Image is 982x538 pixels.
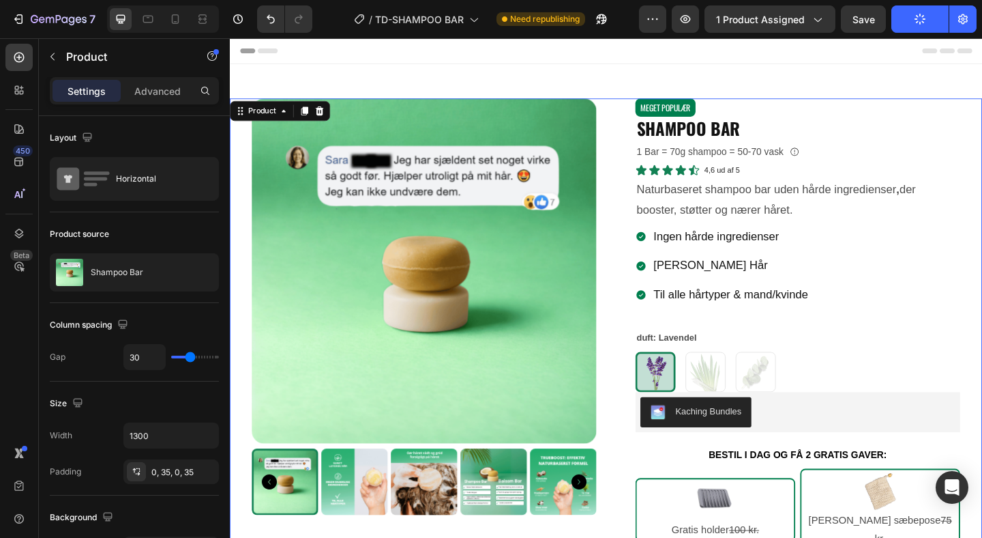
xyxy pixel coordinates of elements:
div: Layout [50,129,95,147]
input: Auto [124,345,165,369]
p: Shampoo Bar [91,268,143,277]
img: gempages_547699026275861648-6416c701-3232-4ede-93be-8939a885d1a3.png [685,470,730,514]
button: 7 [5,5,102,33]
div: 450 [13,145,33,156]
div: Horizontal [116,163,199,195]
div: Open Intercom Messenger [936,471,968,504]
p: Advanced [134,84,181,98]
img: gempages_547699026275861648-54167862-8435-4420-8d2d-b0aaf65a34b3.png [506,480,550,524]
span: [PERSON_NAME] Hår [461,240,585,254]
div: Background [50,509,116,527]
span: Ingen hårde ingredienser [461,209,597,223]
div: Padding [50,466,81,478]
p: Settings [68,84,106,98]
div: Beta [10,250,33,261]
div: Size [50,395,86,413]
a: Dialog [609,118,620,129]
img: product feature img [56,259,83,286]
div: Product [17,73,53,85]
button: <p><span style="font-size:13px;">MEGET POPULÆR</span></p> [441,66,507,85]
div: Width [50,429,72,442]
legend: duft: Lavendel [441,316,509,336]
div: Kaching Bundles [485,399,556,413]
span: Til alle hårtyper & mand/kvinde [461,272,629,286]
p: 7 [89,11,95,27]
div: Product source [50,228,109,240]
div: Column spacing [50,316,131,335]
button: 1 product assigned [704,5,835,33]
span: Save [852,14,875,25]
span: 4,6 ud af 5 [516,139,555,148]
span: TD-SHAMPOO BAR [375,12,464,27]
iframe: Design area [230,38,982,538]
button: Save [841,5,886,33]
span: Need republishing [510,13,580,25]
h1: Shampoo Bar [441,85,794,112]
span: 1 product assigned [716,12,805,27]
span: MEGET POPULÆR [447,68,501,82]
span: Naturbaseret shampoo bar uden hårde ingredienser der booster, støtter og nærer håret. [443,158,746,193]
span: 1 Bar = 70g shampoo = 50-70 vask [443,117,602,129]
div: 0, 35, 0, 35 [151,466,215,479]
div: Gap [50,351,65,363]
strong: BESTIL I DAG OG FÅ 2 GRATIS GAVER: [521,447,715,459]
strong: , [725,158,728,171]
input: Auto [124,423,218,448]
img: KachingBundles.png [458,399,474,415]
div: Undo/Redo [257,5,312,33]
button: Carousel Next Arrow [372,475,388,491]
span: / [369,12,372,27]
button: Kaching Bundles [447,391,567,423]
p: Product [66,48,182,65]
